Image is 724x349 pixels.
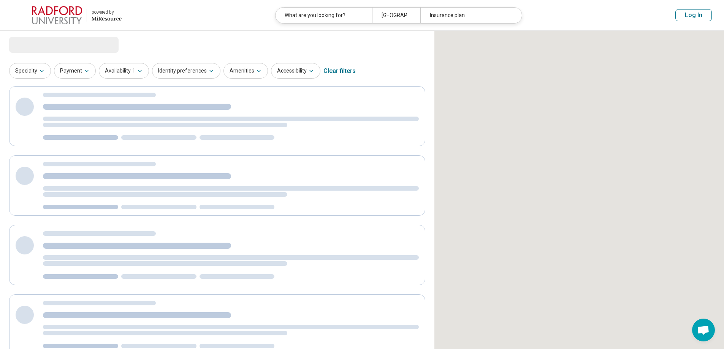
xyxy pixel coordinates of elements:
button: Accessibility [271,63,320,79]
button: Availability1 [99,63,149,79]
span: Loading... [9,37,73,52]
div: powered by [92,9,122,16]
span: 1 [132,67,135,75]
button: Log In [675,9,712,21]
img: Radford University [32,6,82,24]
div: Clear filters [323,62,356,80]
div: [GEOGRAPHIC_DATA], [GEOGRAPHIC_DATA] [372,8,420,23]
div: Open chat [692,319,715,341]
button: Identity preferences [152,63,220,79]
button: Specialty [9,63,51,79]
div: Insurance plan [420,8,517,23]
a: Radford University powered by [12,6,122,24]
button: Payment [54,63,96,79]
div: What are you looking for? [276,8,372,23]
button: Amenities [223,63,268,79]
